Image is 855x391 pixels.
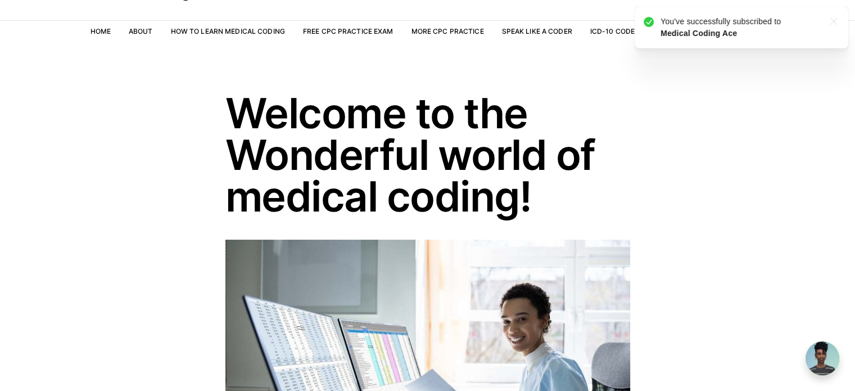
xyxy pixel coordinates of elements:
strong: Medical Coding Ace [76,29,152,38]
a: Speak Like a Coder [502,27,572,35]
a: How to Learn Medical Coding [171,27,285,35]
iframe: portal-trigger [796,336,855,391]
a: Free CPC Practice Exam [303,27,393,35]
a: About [129,27,153,35]
p: You've successfully subscribed to [76,16,233,39]
a: More CPC Practice [411,27,483,35]
a: Home [91,27,111,35]
h1: Welcome to the Wonderful world of medical coding! [225,92,630,217]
